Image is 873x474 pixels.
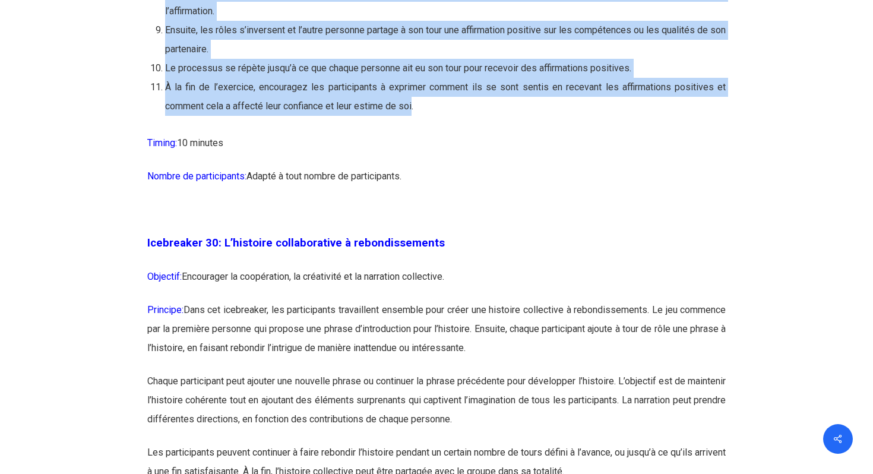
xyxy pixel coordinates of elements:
[165,21,726,59] li: Ensuite, les rôles s’inversent et l’autre personne partage à son tour une affirmation positive su...
[147,167,726,200] p: Adapté à tout nombre de participants.
[147,236,445,249] span: Icebreaker 30: L’histoire collaborative à rebondissements
[147,267,726,301] p: Encourager la coopération, la créativité et la narration collective.
[147,170,246,182] span: Nombre de participants:
[147,134,726,167] p: 10 minutes
[165,59,726,78] li: Le processus se répète jusqu’à ce que chaque personne ait eu son tour pour recevoir des affirmati...
[147,301,726,372] p: Dans cet icebreaker, les participants travaillent ensemble pour créer une histoire collective à r...
[147,372,726,443] p: Chaque participant peut ajouter une nouvelle phrase ou continuer la phrase précédente pour dévelo...
[147,137,177,148] span: Timing:
[165,78,726,116] li: À la fin de l’exercice, encouragez les participants à exprimer comment ils se sont sentis en rece...
[147,304,184,315] span: Principe:
[147,271,182,282] span: Objectif:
